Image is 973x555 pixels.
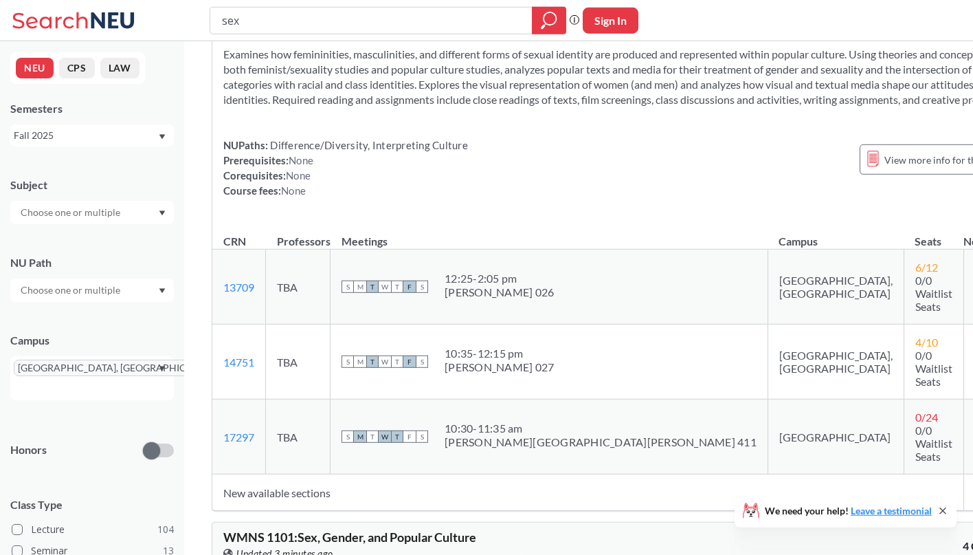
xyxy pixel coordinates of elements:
[445,272,554,285] div: 12:25 - 2:05 pm
[221,9,522,32] input: Class, professor, course number, "phrase"
[10,442,47,458] p: Honors
[915,349,952,388] span: 0/0 Waitlist Seats
[366,281,379,293] span: T
[289,154,313,166] span: None
[10,177,174,193] div: Subject
[223,138,468,198] div: NUPaths: Prerequisites: Corequisites: Course fees:
[366,356,379,368] span: T
[157,522,174,537] span: 104
[331,220,768,250] th: Meetings
[159,210,166,216] svg: Dropdown arrow
[416,356,428,368] span: S
[416,281,428,293] span: S
[100,58,139,78] button: LAW
[416,431,428,443] span: S
[445,435,757,449] div: [PERSON_NAME][GEOGRAPHIC_DATA][PERSON_NAME] 411
[768,250,904,325] td: [GEOGRAPHIC_DATA], [GEOGRAPHIC_DATA]
[445,360,554,374] div: [PERSON_NAME] 027
[10,497,174,512] span: Class Type
[268,139,468,151] span: Difference/Diversity, Interpreting Culture
[10,101,174,116] div: Semesters
[768,400,904,475] td: [GEOGRAPHIC_DATA]
[354,281,366,293] span: M
[286,169,311,182] span: None
[223,356,254,369] a: 14751
[10,333,174,348] div: Campus
[445,347,554,360] div: 10:35 - 12:15 pm
[223,431,254,444] a: 17297
[342,431,354,443] span: S
[10,201,174,224] div: Dropdown arrow
[59,58,95,78] button: CPS
[768,325,904,400] td: [GEOGRAPHIC_DATA], [GEOGRAPHIC_DATA]
[915,411,938,424] span: 0 / 24
[391,281,403,293] span: T
[266,325,331,400] td: TBA
[851,505,932,516] a: Leave a testimonial
[541,11,557,30] svg: magnifying glass
[10,279,174,302] div: Dropdown arrow
[915,424,952,463] span: 0/0 Waitlist Seats
[212,475,963,511] td: New available sections
[266,220,331,250] th: Professors
[583,8,638,34] button: Sign In
[391,431,403,443] span: T
[403,431,416,443] span: F
[532,7,566,34] div: magnifying glass
[445,422,757,435] div: 10:30 - 11:35 am
[223,234,246,249] div: CRN
[16,58,54,78] button: NEU
[10,356,174,400] div: [GEOGRAPHIC_DATA], [GEOGRAPHIC_DATA]X to remove pillDropdown arrow
[12,521,174,538] label: Lecture
[379,281,391,293] span: W
[915,336,938,349] span: 4 / 10
[14,360,232,376] span: [GEOGRAPHIC_DATA], [GEOGRAPHIC_DATA]X to remove pill
[366,431,379,443] span: T
[159,366,166,371] svg: Dropdown arrow
[223,281,254,294] a: 13709
[10,124,174,146] div: Fall 2025Dropdown arrow
[354,356,366,368] span: M
[445,285,554,299] div: [PERSON_NAME] 026
[14,128,157,143] div: Fall 2025
[14,204,129,221] input: Choose one or multiple
[915,274,952,313] span: 0/0 Waitlist Seats
[223,530,476,545] span: WMNS 1101 : Sex, Gender, and Popular Culture
[379,431,391,443] span: W
[342,356,354,368] span: S
[765,506,932,516] span: We need your help!
[915,261,938,274] span: 6 / 12
[342,281,354,293] span: S
[904,220,963,250] th: Seats
[266,250,331,325] td: TBA
[379,356,391,368] span: W
[14,282,129,298] input: Choose one or multiple
[768,220,904,250] th: Campus
[281,184,306,197] span: None
[159,288,166,294] svg: Dropdown arrow
[354,431,366,443] span: M
[266,400,331,475] td: TBA
[10,255,174,270] div: NU Path
[159,134,166,140] svg: Dropdown arrow
[391,356,403,368] span: T
[403,281,416,293] span: F
[403,356,416,368] span: F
